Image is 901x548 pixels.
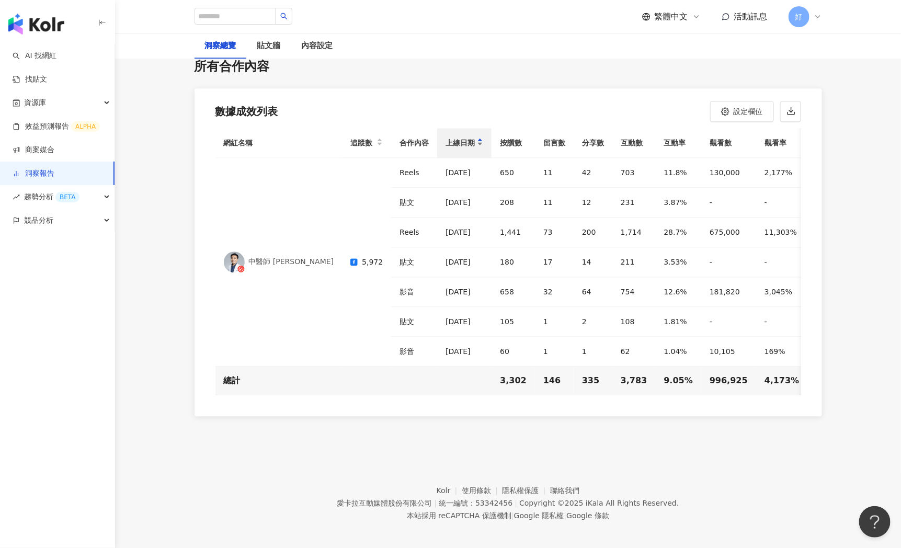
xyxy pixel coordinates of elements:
[710,226,748,238] div: 675,000
[664,226,693,238] div: 28.7%
[511,511,514,520] span: |
[655,11,688,22] span: 繁體中文
[24,91,46,115] span: 資源庫
[621,226,647,238] div: 1,714
[515,499,517,507] span: |
[543,315,565,328] div: 1
[13,193,20,201] span: rise
[582,256,604,268] div: 14
[500,256,527,268] div: 180
[612,128,656,158] th: 互動數
[664,196,693,209] div: 3.87%
[734,107,763,116] span: 設定欄位
[24,185,79,209] span: 趨勢分析
[734,12,768,21] span: 活動訊息
[446,166,483,179] div: [DATE]
[492,128,535,158] th: 按讚數
[205,40,236,52] div: 洞察總覽
[280,13,288,20] span: search
[543,166,565,179] div: 11
[710,345,748,358] div: 10,105
[500,226,527,238] div: 1,441
[621,196,647,209] div: 231
[407,509,609,522] span: 本站採用 reCAPTCHA 保護機制
[13,51,56,61] a: searchAI 找網紅
[543,226,565,238] div: 73
[664,345,693,358] div: 1.04%
[55,192,79,202] div: BETA
[400,166,429,179] div: Reels
[664,256,693,268] div: 3.53%
[543,286,565,298] div: 32
[701,128,756,158] th: 觀看數
[350,136,374,149] span: 追蹤數
[664,315,693,328] div: 1.81%
[257,40,281,52] div: 貼文牆
[437,486,462,495] a: Kolr
[302,40,333,52] div: 內容設定
[621,345,647,358] div: 62
[446,286,483,298] div: [DATE]
[566,511,609,520] a: Google 條款
[224,375,334,386] div: 總計
[710,101,774,122] button: 設定欄位
[765,315,800,328] div: -
[582,286,604,298] div: 64
[795,11,803,22] span: 好
[710,166,748,179] div: 130,000
[765,226,800,238] div: 11,303%
[337,499,432,507] div: 愛卡拉互動媒體股份有限公司
[500,345,527,358] div: 60
[500,196,527,209] div: 208
[550,486,579,495] a: 聯絡我們
[582,375,604,386] div: 335
[765,345,800,358] div: 169%
[765,256,800,268] div: -
[446,136,475,149] span: 上線日期
[446,256,483,268] div: [DATE]
[621,166,647,179] div: 703
[710,286,748,298] div: 181,820
[249,257,334,267] div: 中醫師 [PERSON_NAME]
[439,499,512,507] div: 統一編號：53342456
[400,286,429,298] div: 影音
[13,74,47,85] a: 找貼文
[621,256,647,268] div: 211
[543,375,565,386] div: 146
[519,499,679,507] div: Copyright © 2025 All Rights Reserved.
[13,121,100,132] a: 效益預測報告ALPHA
[446,226,483,238] div: [DATE]
[765,375,800,386] div: 4,173%
[391,128,437,158] th: 合作內容
[582,196,604,209] div: 12
[564,511,567,520] span: |
[215,104,278,119] div: 數據成效列表
[434,499,437,507] span: |
[514,511,564,520] a: Google 隱私權
[574,128,612,158] th: 分享數
[400,315,429,328] div: 貼文
[765,196,800,209] div: -
[400,196,429,209] div: 貼文
[621,315,647,328] div: 108
[543,196,565,209] div: 11
[656,128,702,158] th: 互動率
[500,315,527,328] div: 105
[215,128,343,158] th: 網紅名稱
[664,166,693,179] div: 11.8%
[621,375,647,386] div: 3,783
[535,128,574,158] th: 留言數
[13,168,54,179] a: 洞察報告
[24,209,53,232] span: 競品分析
[400,256,429,268] div: 貼文
[582,315,604,328] div: 2
[500,286,527,298] div: 658
[342,128,391,158] th: 追蹤數
[400,226,429,238] div: Reels
[543,345,565,358] div: 1
[500,166,527,179] div: 650
[756,128,808,158] th: 觀看率
[765,166,800,179] div: 2,177%
[621,286,647,298] div: 754
[765,286,800,298] div: 3,045%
